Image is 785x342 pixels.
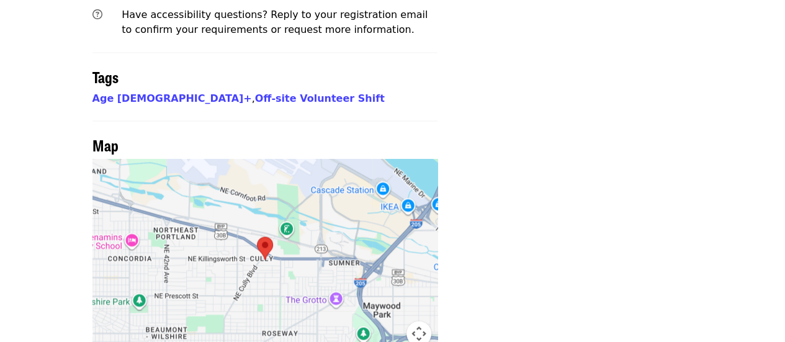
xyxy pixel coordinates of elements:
[122,9,428,35] span: Have accessibility questions? Reply to your registration email to confirm your requirements or re...
[92,9,102,20] i: question-circle icon
[255,92,385,104] a: Off-site Volunteer Shift
[92,65,119,87] span: Tags
[92,133,119,155] span: Map
[92,92,252,104] a: Age [DEMOGRAPHIC_DATA]+
[92,92,255,104] span: ,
